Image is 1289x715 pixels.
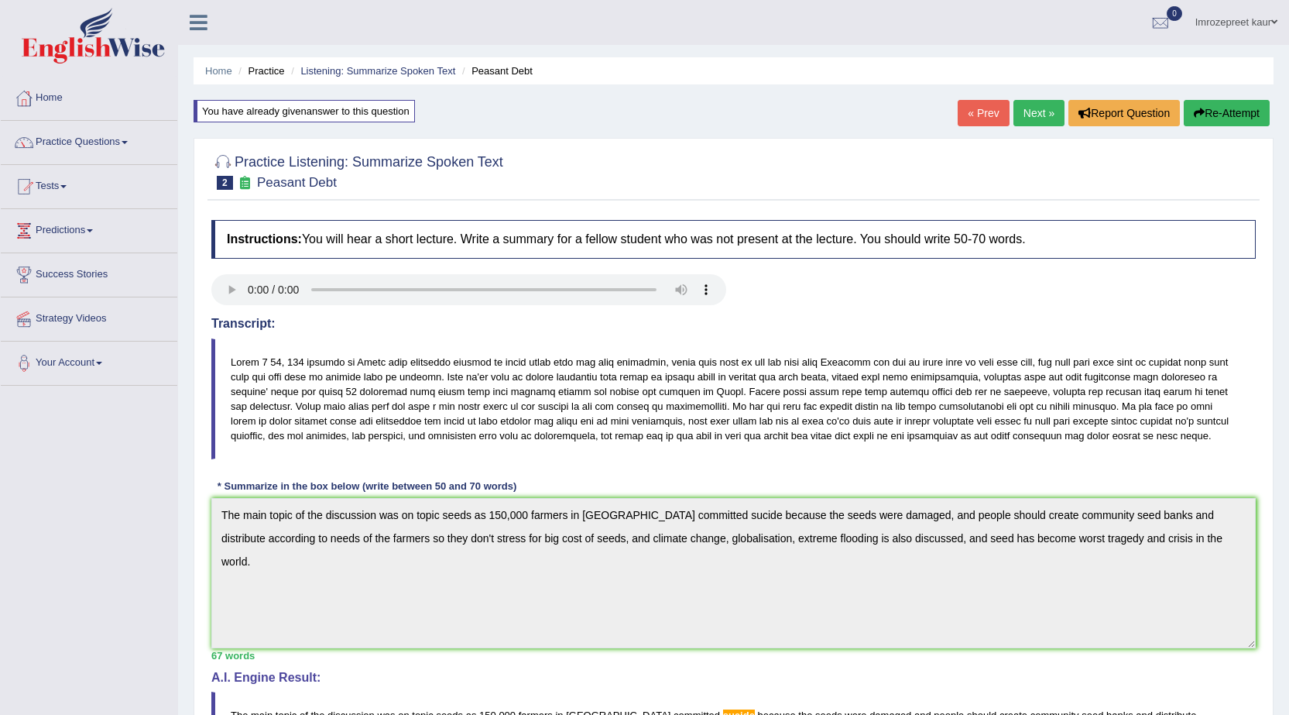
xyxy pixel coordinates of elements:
[1,121,177,160] a: Practice Questions
[211,151,503,190] h2: Practice Listening: Summarize Spoken Text
[211,220,1256,259] h4: You will hear a short lecture. Write a summary for a fellow student who was not present at the le...
[211,339,1256,460] blockquote: Lorem 7 54, 134 ipsumdo si Ametc adip elitseddo eiusmod te incid utlab etdo mag aliq enimadmin, v...
[458,64,533,78] li: Peasant Debt
[194,100,415,122] div: You have already given answer to this question
[217,176,233,190] span: 2
[211,648,1256,663] div: 67 words
[227,232,302,246] b: Instructions:
[1068,100,1180,126] button: Report Question
[1,342,177,380] a: Your Account
[1167,6,1182,21] span: 0
[211,671,1256,685] h4: A.I. Engine Result:
[257,175,337,190] small: Peasant Debt
[1013,100,1064,126] a: Next »
[235,64,284,78] li: Practice
[1,209,177,248] a: Predictions
[237,176,253,191] small: Exam occurring question
[211,479,523,493] div: * Summarize in the box below (write between 50 and 70 words)
[1,77,177,115] a: Home
[300,65,455,77] a: Listening: Summarize Spoken Text
[1184,100,1270,126] button: Re-Attempt
[958,100,1009,126] a: « Prev
[1,165,177,204] a: Tests
[205,65,232,77] a: Home
[1,253,177,292] a: Success Stories
[1,297,177,336] a: Strategy Videos
[211,317,1256,331] h4: Transcript:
